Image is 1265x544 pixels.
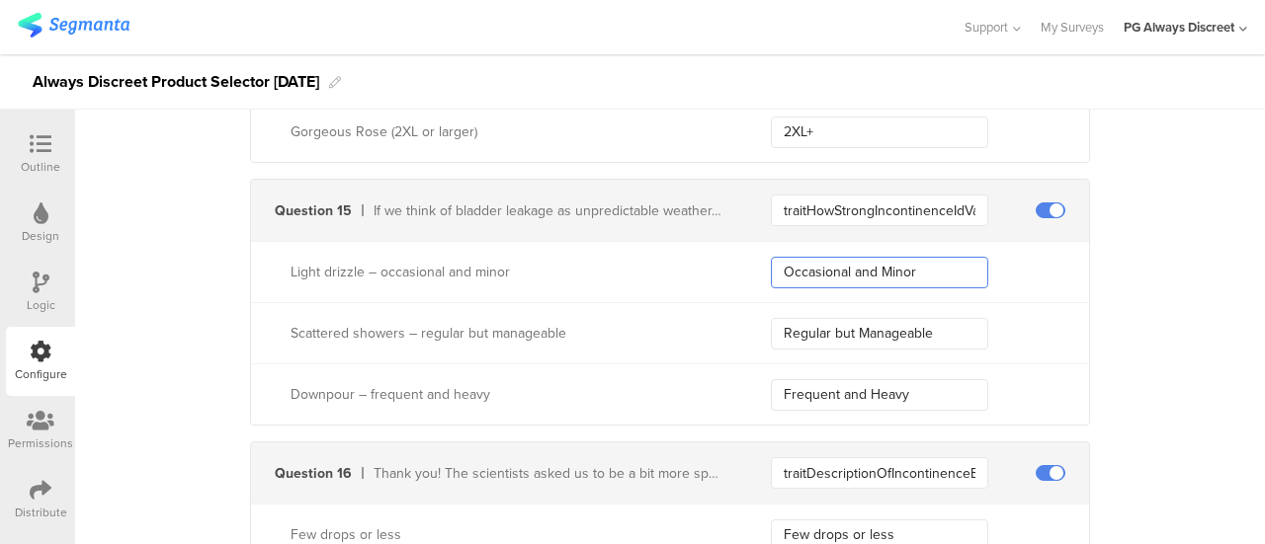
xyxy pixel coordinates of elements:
input: Enter a value... [771,379,988,411]
div: PG Always Discreet [1124,18,1234,37]
input: Enter a value... [771,257,988,288]
div: Scattered showers – regular but manageable [291,323,723,344]
div: Design [22,227,59,245]
input: Enter a key... [771,457,988,489]
div: Outline [21,158,60,176]
div: Question 15 [275,200,352,221]
input: Enter a value... [771,318,988,350]
div: Configure [15,365,67,383]
div: Distribute [15,504,67,521]
input: Enter a key... [771,194,988,226]
div: If we think of bladder leakage as unpredictable weather, how would you describe their forecast? [374,200,723,221]
div: Permissions [8,434,73,452]
div: Logic [27,296,55,314]
div: Question 16 [275,463,352,484]
div: Always Discreet Product Selector [DATE] [33,66,319,98]
input: Enter a value... [771,117,988,148]
div: Light drizzle – occasional and minor [291,262,723,282]
img: segmanta logo [18,13,129,38]
div: Gorgeous Rose (2XL or larger) [291,121,723,142]
span: Support [965,18,1008,37]
div: Thank you! The scientists asked us to be a bit more specific here. How would you describe the int... [374,463,723,484]
div: Downpour – frequent and heavy [291,384,723,405]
